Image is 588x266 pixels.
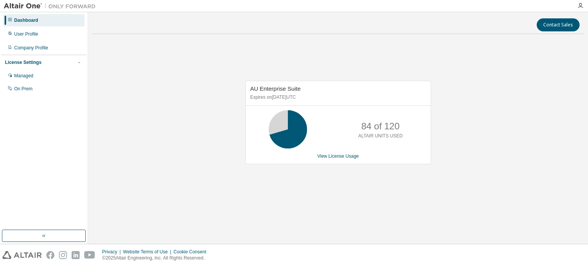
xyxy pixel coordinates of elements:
div: Company Profile [14,45,48,51]
p: © 2025 Altair Engineering, Inc. All Rights Reserved. [102,255,211,261]
div: License Settings [5,59,41,65]
div: Website Terms of Use [123,249,173,255]
img: youtube.svg [84,251,95,259]
div: Privacy [102,249,123,255]
button: Contact Sales [537,18,580,31]
a: View License Usage [317,153,359,159]
img: altair_logo.svg [2,251,42,259]
div: Dashboard [14,17,38,23]
div: Managed [14,73,33,79]
span: AU Enterprise Suite [250,85,301,92]
img: facebook.svg [46,251,54,259]
img: Altair One [4,2,100,10]
div: On Prem [14,86,33,92]
img: instagram.svg [59,251,67,259]
div: User Profile [14,31,38,37]
p: Expires on [DATE] UTC [250,94,424,101]
img: linkedin.svg [72,251,80,259]
div: Cookie Consent [173,249,211,255]
p: 84 of 120 [361,120,400,133]
p: ALTAIR UNITS USED [358,133,403,139]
